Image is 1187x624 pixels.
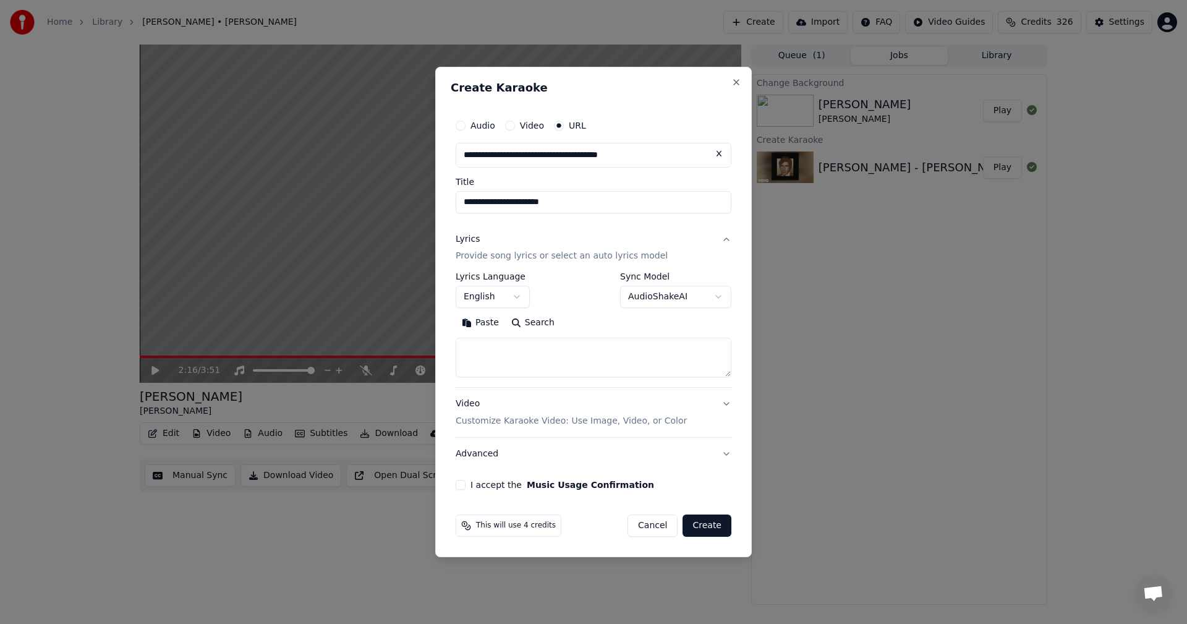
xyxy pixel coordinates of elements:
div: Lyrics [456,233,480,246]
label: Video [520,121,544,130]
p: Customize Karaoke Video: Use Image, Video, or Color [456,415,687,427]
button: Create [683,515,731,537]
label: Sync Model [620,273,731,281]
button: Advanced [456,438,731,470]
div: Video [456,398,687,428]
button: LyricsProvide song lyrics or select an auto lyrics model [456,223,731,273]
button: Cancel [628,515,678,537]
label: Audio [470,121,495,130]
label: Lyrics Language [456,273,530,281]
label: I accept the [470,481,654,489]
span: This will use 4 credits [476,521,556,531]
button: VideoCustomize Karaoke Video: Use Image, Video, or Color [456,388,731,438]
h2: Create Karaoke [451,82,736,93]
p: Provide song lyrics or select an auto lyrics model [456,250,668,263]
button: I accept the [527,481,654,489]
label: URL [569,121,586,130]
div: LyricsProvide song lyrics or select an auto lyrics model [456,273,731,388]
button: Paste [456,314,505,333]
button: Search [505,314,561,333]
label: Title [456,177,731,186]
